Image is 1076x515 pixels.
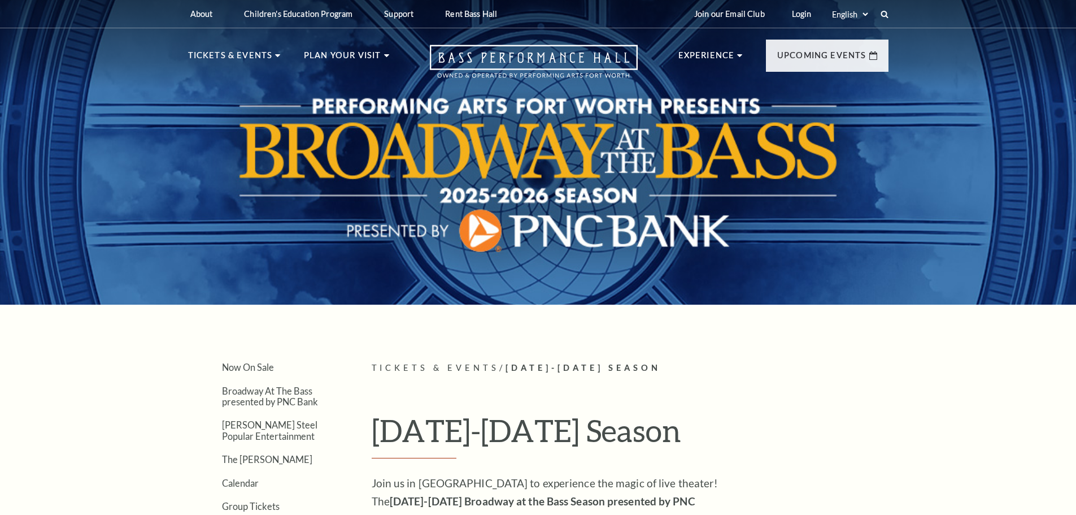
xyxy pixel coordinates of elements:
span: Tickets & Events [372,363,500,373]
span: [DATE]-[DATE] Season [506,363,661,373]
p: Tickets & Events [188,49,273,69]
a: Calendar [222,478,259,488]
select: Select: [830,9,870,20]
a: The [PERSON_NAME] [222,454,312,465]
p: About [190,9,213,19]
p: Upcoming Events [777,49,866,69]
a: Group Tickets [222,501,280,512]
a: Now On Sale [222,362,274,373]
p: Rent Bass Hall [445,9,497,19]
a: [PERSON_NAME] Steel Popular Entertainment [222,419,317,441]
p: Plan Your Visit [304,49,381,69]
p: Experience [678,49,735,69]
p: / [372,361,888,375]
p: Support [384,9,413,19]
h1: [DATE]-[DATE] Season [372,412,888,458]
a: Broadway At The Bass presented by PNC Bank [222,386,318,407]
p: Children's Education Program [244,9,352,19]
